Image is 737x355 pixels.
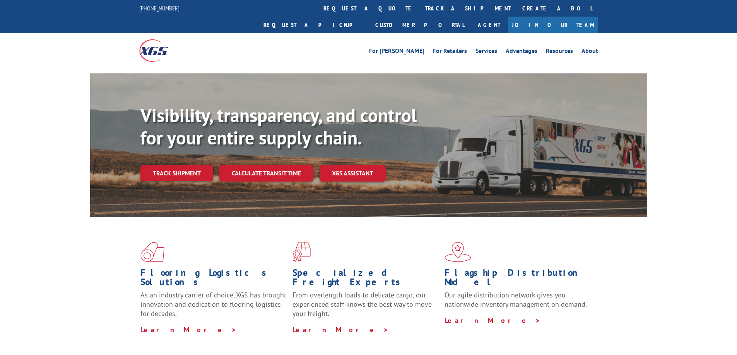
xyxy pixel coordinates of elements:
a: Join Our Team [508,17,598,33]
img: xgs-icon-total-supply-chain-intelligence-red [140,242,164,262]
a: XGS ASSISTANT [320,165,386,182]
span: Our agile distribution network gives you nationwide inventory management on demand. [445,290,587,309]
a: About [581,48,598,56]
a: For Retailers [433,48,467,56]
p: From overlength loads to delicate cargo, our experienced staff knows the best way to move your fr... [292,290,439,325]
img: xgs-icon-flagship-distribution-model-red [445,242,471,262]
a: Learn More > [140,325,237,334]
a: Track shipment [140,165,213,181]
span: As an industry carrier of choice, XGS has brought innovation and dedication to flooring logistics... [140,290,286,318]
a: Customer Portal [369,17,470,33]
h1: Flooring Logistics Solutions [140,268,287,290]
h1: Flagship Distribution Model [445,268,591,290]
a: Calculate transit time [219,165,313,182]
a: Learn More > [292,325,389,334]
a: Learn More > [445,316,541,325]
a: Resources [546,48,573,56]
b: Visibility, transparency, and control for your entire supply chain. [140,103,417,149]
a: Services [475,48,497,56]
a: Request a pickup [258,17,369,33]
h1: Specialized Freight Experts [292,268,439,290]
a: Agent [470,17,508,33]
a: For [PERSON_NAME] [369,48,424,56]
a: [PHONE_NUMBER] [139,4,180,12]
img: xgs-icon-focused-on-flooring-red [292,242,311,262]
a: Advantages [506,48,537,56]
